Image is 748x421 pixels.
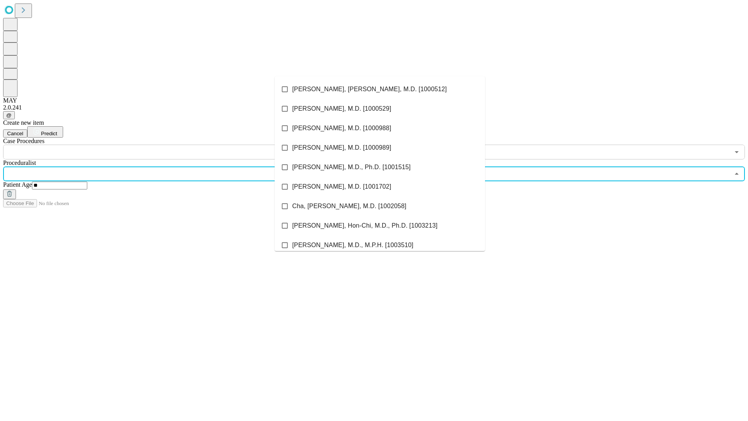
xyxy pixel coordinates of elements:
[3,104,745,111] div: 2.0.241
[3,181,32,188] span: Patient Age
[3,138,44,144] span: Scheduled Procedure
[3,97,745,104] div: MAY
[731,168,742,179] button: Close
[292,104,391,113] span: [PERSON_NAME], M.D. [1000529]
[3,129,27,138] button: Cancel
[292,143,391,152] span: [PERSON_NAME], M.D. [1000989]
[292,85,447,94] span: [PERSON_NAME], [PERSON_NAME], M.D. [1000512]
[292,221,438,230] span: [PERSON_NAME], Hon-Chi, M.D., Ph.D. [1003213]
[292,163,411,172] span: [PERSON_NAME], M.D., Ph.D. [1001515]
[3,111,15,119] button: @
[7,131,23,136] span: Cancel
[27,126,63,138] button: Predict
[292,182,391,191] span: [PERSON_NAME], M.D. [1001702]
[731,147,742,157] button: Open
[292,124,391,133] span: [PERSON_NAME], M.D. [1000988]
[3,119,44,126] span: Create new item
[292,241,413,250] span: [PERSON_NAME], M.D., M.P.H. [1003510]
[41,131,57,136] span: Predict
[6,112,12,118] span: @
[292,202,406,211] span: Cha, [PERSON_NAME], M.D. [1002058]
[3,159,36,166] span: Proceduralist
